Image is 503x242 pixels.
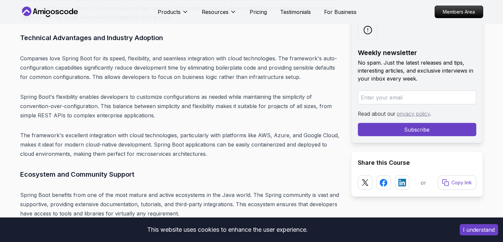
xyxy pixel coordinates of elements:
[250,8,267,16] a: Pricing
[358,123,476,136] button: Subscribe
[20,32,340,43] h3: Technical Advantages and Industry Adoption
[202,8,229,16] p: Resources
[421,179,426,187] p: or
[358,59,476,83] p: No spam. Just the latest releases and tips, interesting articles, and exclusive interviews in you...
[20,92,340,120] p: Spring Boot's flexibility enables developers to customize configurations as needed while maintain...
[460,224,498,235] button: Accept cookies
[438,175,476,190] button: Copy link
[20,54,340,82] p: Companies love Spring Boot for its speed, flexibility, and seamless integration with cloud techno...
[5,222,450,237] div: This website uses cookies to enhance the user experience.
[158,8,181,16] p: Products
[451,179,472,186] p: Copy link
[20,169,340,180] h3: Ecosystem and Community Support
[158,8,189,21] button: Products
[358,110,476,118] p: Read about our .
[324,8,356,16] a: For Business
[358,158,476,167] h2: Share this Course
[358,48,476,57] h2: Weekly newsletter
[358,91,476,104] input: Enter your email
[397,110,430,117] a: privacy policy
[435,6,483,18] p: Members Area
[202,8,236,21] button: Resources
[20,190,340,218] p: Spring Boot benefits from one of the most mature and active ecosystems in the Java world. The Spr...
[435,6,483,18] a: Members Area
[280,8,311,16] a: Testimonials
[20,131,340,158] p: The framework's excellent integration with cloud technologies, particularly with platforms like A...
